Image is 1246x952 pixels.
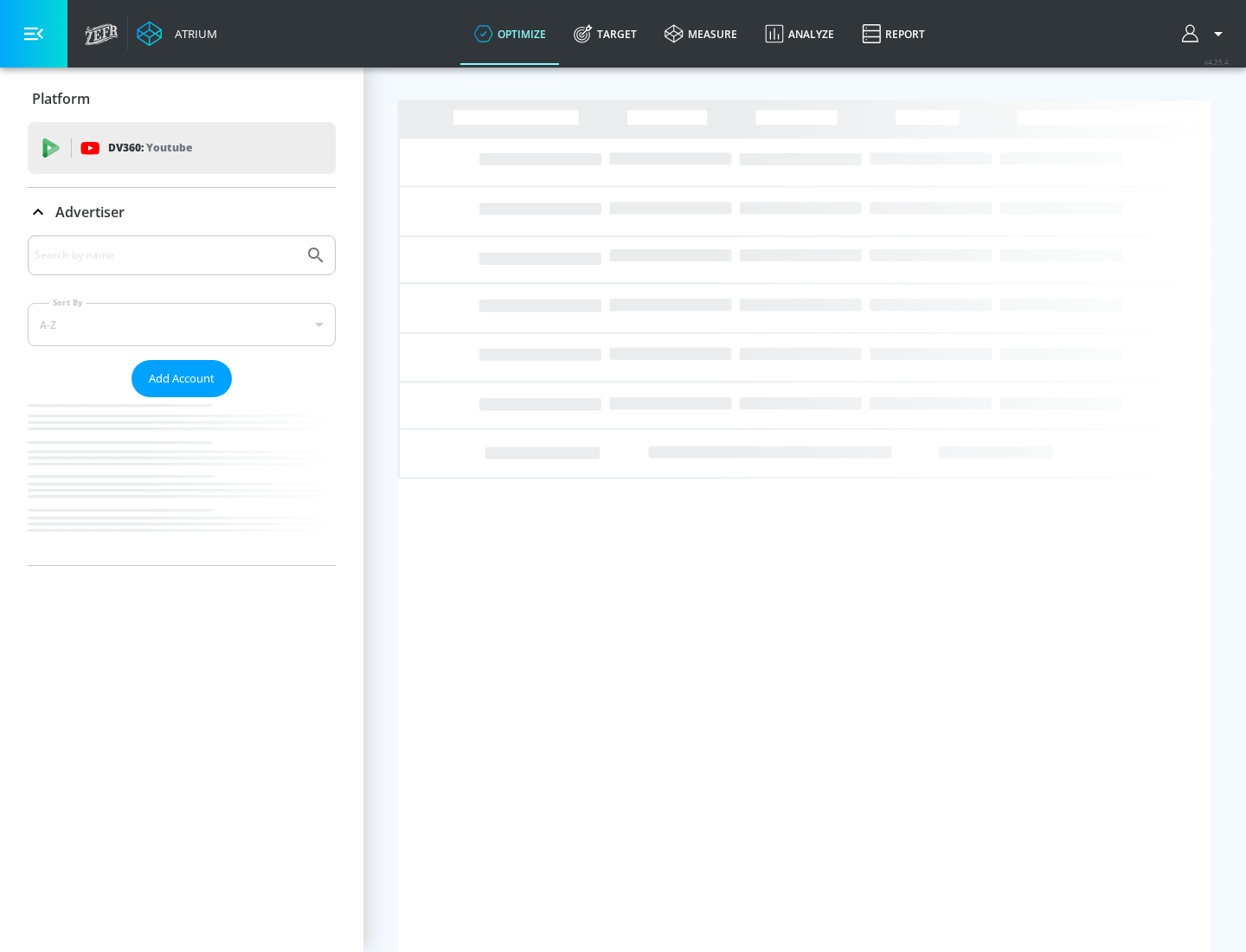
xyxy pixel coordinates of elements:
[460,3,560,65] a: optimize
[146,138,192,157] p: Youtube
[28,397,336,565] nav: list of Advertiser
[108,138,192,158] p: DV360:
[28,188,336,236] div: Advertiser
[132,360,232,397] button: Add Account
[35,244,297,267] input: Search by name
[28,122,336,174] div: DV360: Youtube
[848,3,939,65] a: Report
[751,3,848,65] a: Analyze
[49,297,87,308] label: Sort By
[560,3,651,65] a: Target
[137,21,217,47] a: Atrium
[28,74,336,123] div: Platform
[149,369,215,389] span: Add Account
[651,3,751,65] a: measure
[55,203,125,222] p: Advertiser
[32,89,90,108] p: Platform
[1204,57,1229,67] span: v 4.25.4
[168,26,217,42] div: Atrium
[28,303,336,346] div: A-Z
[28,235,336,565] div: Advertiser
